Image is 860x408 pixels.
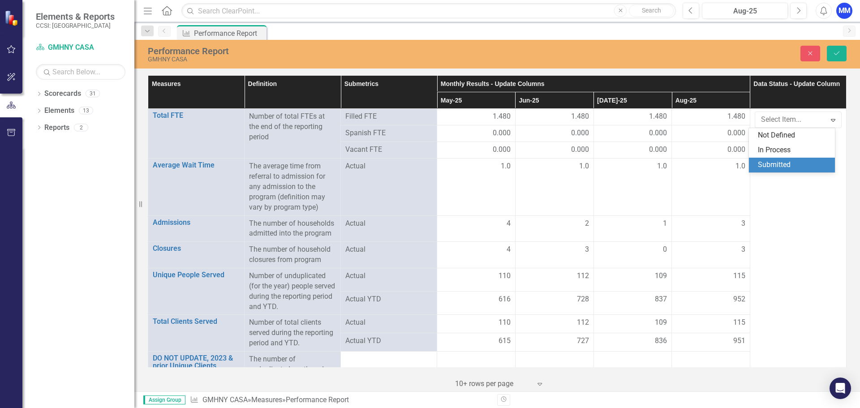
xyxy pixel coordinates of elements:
[655,294,667,305] span: 837
[499,271,511,281] span: 110
[655,271,667,281] span: 109
[663,219,667,229] span: 1
[153,219,240,227] a: Admissions
[36,11,115,22] span: Elements & Reports
[657,161,667,172] span: 1.0
[79,107,93,115] div: 13
[733,318,745,328] span: 115
[507,219,511,229] span: 4
[577,271,589,281] span: 112
[649,112,667,122] span: 1.480
[758,130,830,141] div: Not Defined
[499,336,511,346] span: 615
[577,294,589,305] span: 728
[74,124,88,131] div: 2
[830,378,851,399] div: Open Intercom Messenger
[249,161,336,212] p: The average time from referral to admission for any admission to the program (definition may vary...
[499,294,511,305] span: 616
[642,7,661,14] span: Search
[249,112,336,142] div: Number of total FTEs at the end of the reporting period
[733,294,745,305] span: 952
[655,336,667,346] span: 836
[345,128,432,138] span: Spanish FTE
[148,46,540,56] div: Performance Report
[649,145,667,155] span: 0.000
[345,145,432,155] span: Vacant FTE
[585,219,589,229] span: 2
[345,112,432,122] span: Filled FTE
[148,56,540,63] div: GMHNY CASA
[181,3,676,19] input: Search ClearPoint...
[571,112,589,122] span: 1.480
[577,318,589,328] span: 112
[727,128,745,138] span: 0.000
[44,89,81,99] a: Scorecards
[663,245,667,255] span: 0
[493,128,511,138] span: 0.000
[345,336,432,346] span: Actual YTD
[345,318,432,328] span: Actual
[249,271,336,312] p: Number of unduplicated (for the year) people served during the reporting period and YTD.
[249,245,336,265] p: The number of household closures from program
[758,145,830,155] div: In Process
[86,90,100,98] div: 31
[741,245,745,255] span: 3
[577,336,589,346] span: 727
[493,112,511,122] span: 1.480
[345,161,432,172] span: Actual
[741,219,745,229] span: 3
[286,395,349,404] div: Performance Report
[345,294,432,305] span: Actual YTD
[153,271,240,279] a: Unique People Served
[36,43,125,53] a: GMHNY CASA
[735,161,745,172] span: 1.0
[571,145,589,155] span: 0.000
[507,245,511,255] span: 4
[649,128,667,138] span: 0.000
[4,10,20,26] img: ClearPoint Strategy
[202,395,248,404] a: GMHNY CASA
[836,3,852,19] button: MM
[499,318,511,328] span: 110
[727,145,745,155] span: 0.000
[153,318,240,326] a: Total Clients Served
[585,245,589,255] span: 3
[153,161,240,169] a: Average Wait Time
[493,145,511,155] span: 0.000
[36,64,125,80] input: Search Below...
[194,28,264,39] div: Performance Report
[758,160,830,170] div: Submitted
[345,219,432,229] span: Actual
[153,112,240,120] a: Total FTE
[190,395,490,405] div: » »
[579,161,589,172] span: 1.0
[629,4,674,17] button: Search
[501,161,511,172] span: 1.0
[733,271,745,281] span: 115
[249,318,336,348] p: Number of total clients served during the reporting period and YTD.
[44,106,74,116] a: Elements
[143,395,185,404] span: Assign Group
[153,245,240,253] a: Closures
[153,354,240,378] a: DO NOT UPDATE, 2023 & prior Unique Clients Served
[571,128,589,138] span: 0.000
[251,395,282,404] a: Measures
[249,354,336,395] p: The number of unduplicated youth and caregivers seen during the reporting period
[705,6,785,17] div: Aug-25
[702,3,788,19] button: Aug-25
[44,123,69,133] a: Reports
[655,318,667,328] span: 109
[36,22,115,29] small: CCSI: [GEOGRAPHIC_DATA]
[249,219,336,239] p: The number of households admitted into the program
[345,245,432,255] span: Actual
[733,336,745,346] span: 951
[727,112,745,122] span: 1.480
[345,271,432,281] span: Actual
